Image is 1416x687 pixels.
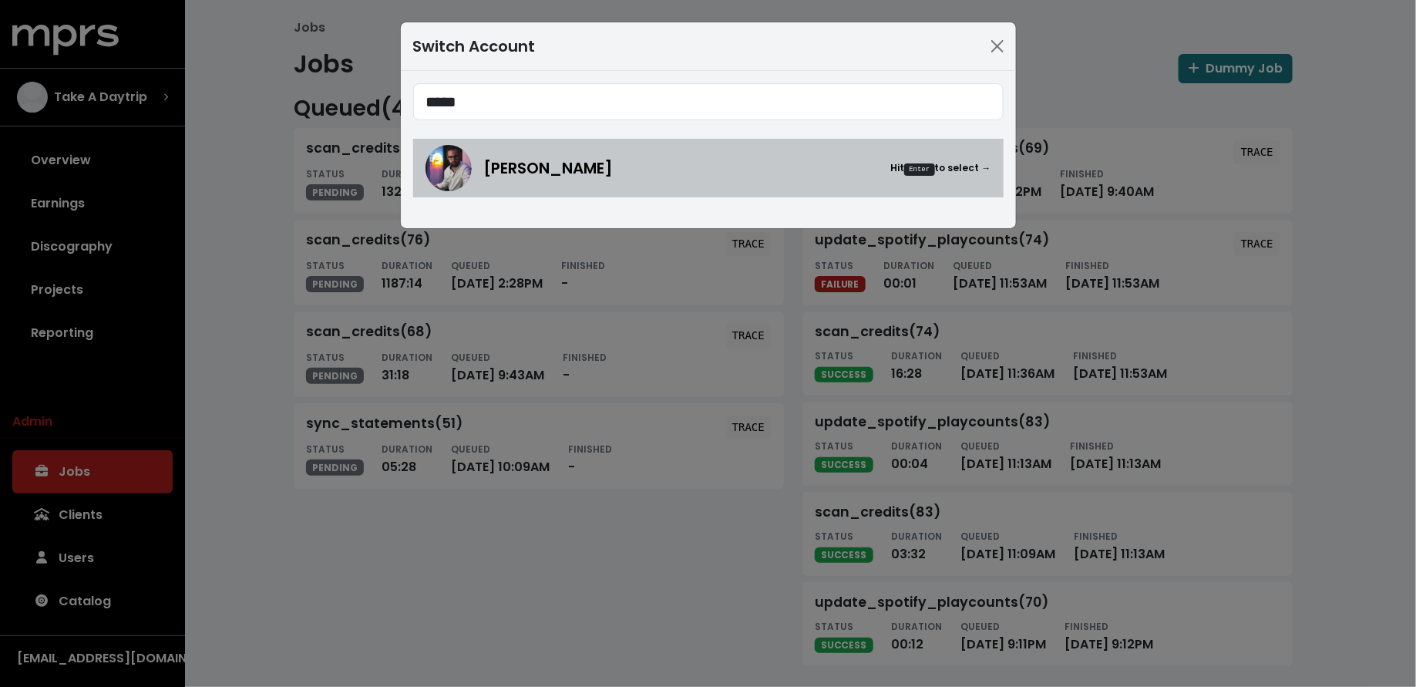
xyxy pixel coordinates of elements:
kbd: Enter [904,163,934,176]
img: Mitch McCarthy [425,145,472,191]
div: Switch Account [413,35,536,58]
button: Close [985,34,1010,59]
span: [PERSON_NAME] [484,157,614,180]
small: Hit to select → [890,161,991,176]
input: Search accounts [413,83,1004,120]
a: Mitch McCarthy[PERSON_NAME]HitEnterto select → [413,139,1004,197]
